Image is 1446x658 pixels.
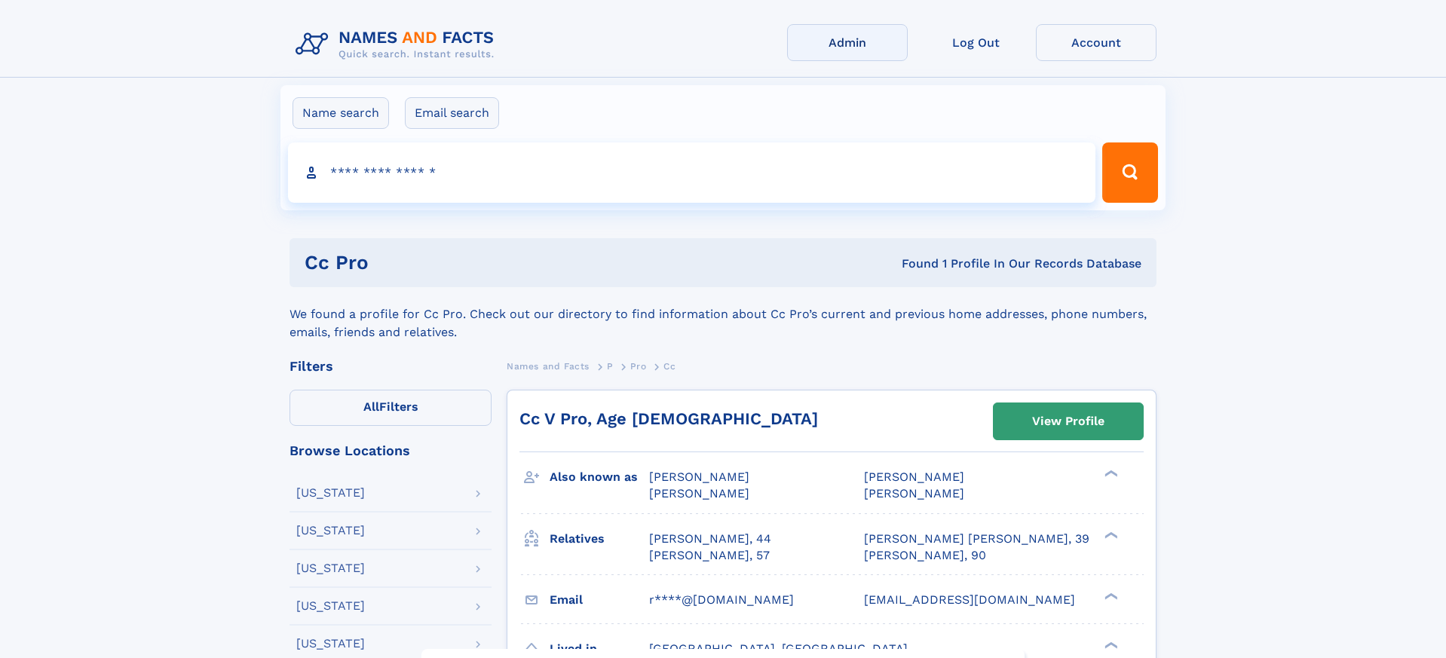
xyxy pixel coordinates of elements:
[363,399,379,414] span: All
[1036,24,1156,61] a: Account
[636,256,1142,272] div: Found 1 Profile In Our Records Database
[550,587,649,613] h3: Email
[288,142,1095,203] input: search input
[519,409,818,428] a: Cc V Pro, Age [DEMOGRAPHIC_DATA]
[649,641,908,656] span: [GEOGRAPHIC_DATA], [GEOGRAPHIC_DATA]
[507,357,590,375] a: Names and Facts
[550,526,649,552] h3: Relatives
[1101,591,1120,601] div: ❯
[630,361,647,372] span: Pro
[290,360,492,373] div: Filters
[649,531,771,547] a: [PERSON_NAME], 44
[290,24,507,65] img: Logo Names and Facts
[290,444,492,458] div: Browse Locations
[1102,142,1158,203] button: Search Button
[296,487,365,499] div: [US_STATE]
[607,357,614,375] a: P
[1032,404,1104,439] div: View Profile
[649,470,749,484] span: [PERSON_NAME]
[550,464,649,490] h3: Also known as
[1101,530,1120,540] div: ❯
[296,600,365,612] div: [US_STATE]
[649,547,770,564] a: [PERSON_NAME], 57
[663,361,676,372] span: Cc
[290,390,492,426] label: Filters
[296,562,365,574] div: [US_STATE]
[1101,469,1120,479] div: ❯
[864,531,1089,547] a: [PERSON_NAME] [PERSON_NAME], 39
[607,361,614,372] span: P
[305,253,636,272] h1: Cc Pro
[296,525,365,537] div: [US_STATE]
[405,97,499,129] label: Email search
[649,486,749,500] span: [PERSON_NAME]
[787,24,908,61] a: Admin
[864,547,986,564] a: [PERSON_NAME], 90
[915,24,1036,61] a: Log Out
[864,486,964,500] span: [PERSON_NAME]
[290,287,1156,341] div: We found a profile for Cc Pro. Check out our directory to find information about Cc Pro’s current...
[630,357,647,375] a: Pro
[864,470,964,484] span: [PERSON_NAME]
[296,638,365,650] div: [US_STATE]
[293,97,389,129] label: Name search
[1101,640,1120,650] div: ❯
[994,403,1143,439] a: View Profile
[864,592,1075,607] span: [EMAIL_ADDRESS][DOMAIN_NAME]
